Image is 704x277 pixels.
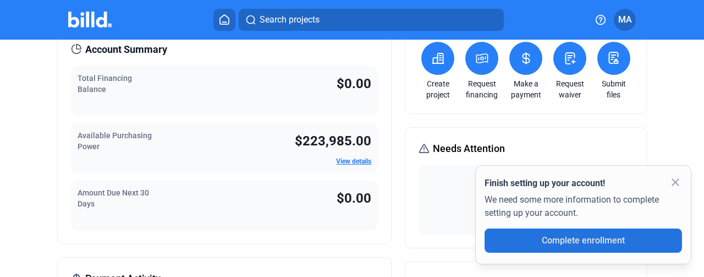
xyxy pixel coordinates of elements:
[336,157,371,165] a: View details
[669,176,682,189] mat-icon: close
[78,131,152,151] span: Available Purchasing Power
[551,78,589,100] a: Request waiver
[239,9,504,31] button: Search projects
[618,13,632,26] span: MA
[614,9,636,31] button: MA
[595,78,633,100] a: Submit files
[295,133,371,149] span: $223,985.00
[542,235,625,246] span: Complete enrollment
[78,74,132,94] span: Total Financing Balance
[423,194,629,205] span: No items requiring attention.
[485,229,682,253] button: Complete enrollment
[337,76,371,91] span: $0.00
[419,78,457,100] a: Create project
[485,177,682,190] div: Finish setting up your account!
[260,13,320,26] span: Search projects
[78,188,149,208] span: Amount Due Next 30 Days
[85,42,167,57] span: Account Summary
[433,141,505,156] span: Needs Attention
[463,78,501,100] a: Request financing
[507,78,545,100] a: Make a payment
[337,191,371,206] span: $0.00
[485,190,682,229] div: We need some more information to complete setting up your account.
[68,12,112,28] img: Billd Company Logo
